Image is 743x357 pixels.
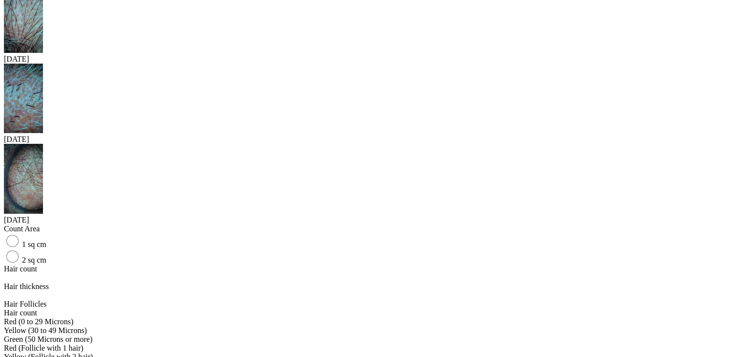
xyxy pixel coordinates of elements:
[22,240,46,248] label: 1 sq cm
[4,335,92,343] span: Green (50 Microns or more)
[4,216,29,224] span: [DATE]
[4,326,87,335] span: Yellow (30 to 49 Microns)
[4,55,29,63] span: [DATE]
[4,224,40,233] label: Count Area
[4,265,37,273] span: Hair count
[22,256,46,264] label: 2 sq cm
[4,135,29,143] span: [DATE]
[4,309,37,317] span: Hair count
[4,317,73,326] span: Red (0 to 29 Microns)
[4,291,739,309] div: Hair Follicles
[4,344,84,352] span: Red (Follicle with 1 hair)
[4,273,739,291] div: Hair thickness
